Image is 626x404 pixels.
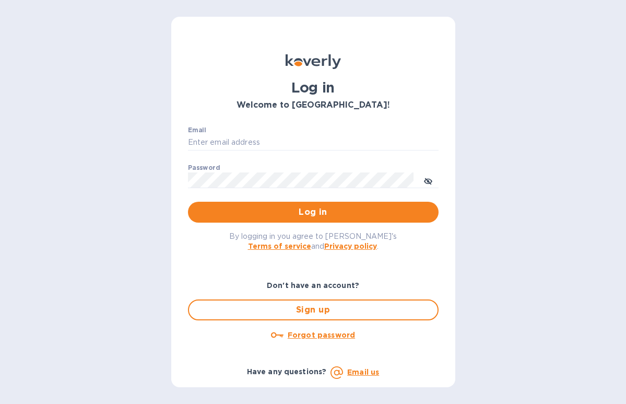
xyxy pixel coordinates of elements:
[188,202,439,223] button: Log in
[196,206,430,218] span: Log in
[288,331,355,339] u: Forgot password
[347,368,379,376] a: Email us
[188,299,439,320] button: Sign up
[197,304,429,316] span: Sign up
[188,128,206,134] label: Email
[247,367,327,376] b: Have any questions?
[229,232,397,250] span: By logging in you agree to [PERSON_NAME]'s and .
[267,281,359,290] b: Don't have an account?
[188,100,439,110] h3: Welcome to [GEOGRAPHIC_DATA]!
[418,170,439,191] button: toggle password visibility
[188,165,220,171] label: Password
[188,79,439,96] h1: Log in
[188,135,439,151] input: Enter email address
[248,242,311,250] a: Terms of service
[286,54,341,69] img: Koverly
[324,242,377,250] a: Privacy policy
